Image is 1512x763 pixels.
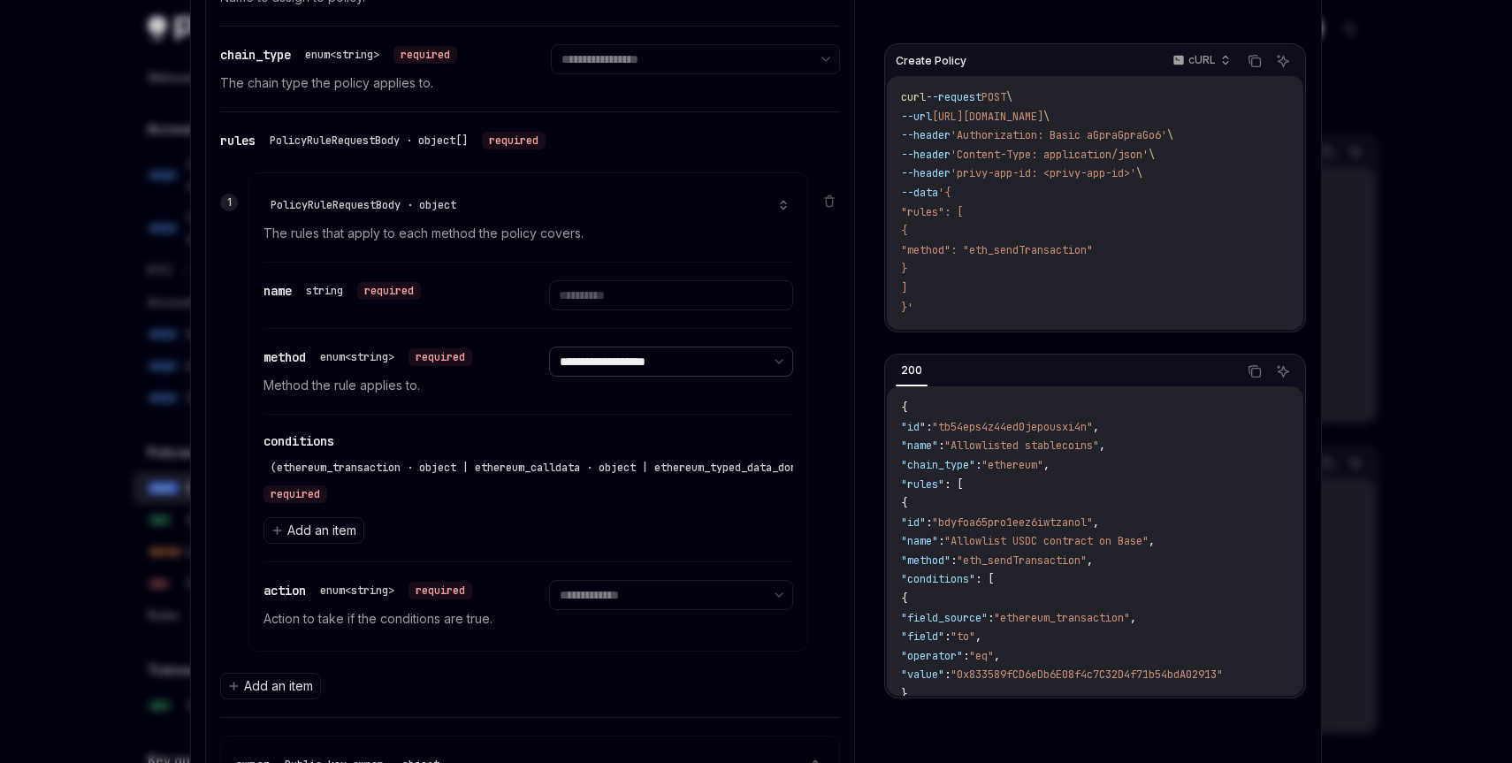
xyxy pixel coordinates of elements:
span: : [938,439,944,453]
span: "eth_sendTransaction" [957,553,1087,568]
span: : [ [975,572,994,586]
span: "method": "eth_sendTransaction" [901,243,1093,257]
p: Method the rule applies to. [263,375,507,396]
span: "rules" [901,477,944,492]
span: : [926,420,932,434]
span: : [944,668,951,682]
span: 'privy-app-id: <privy-app-id>' [951,166,1136,180]
span: --request [926,90,981,104]
button: cURL [1163,46,1238,76]
span: conditions [263,433,334,449]
span: "conditions" [901,572,975,586]
span: "0x833589fCD6eDb6E08f4c7C32D4f71b54bdA02913" [951,668,1223,682]
span: } [901,687,907,701]
span: \ [1006,90,1012,104]
div: rules [220,130,546,151]
div: chain_type [220,44,457,65]
span: { [901,224,907,238]
span: --url [901,110,932,124]
span: , [1130,611,1136,625]
button: Add an item [220,673,321,699]
span: "ethereum_transaction" [994,611,1130,625]
span: POST [981,90,1006,104]
span: "method" [901,553,951,568]
span: { [901,591,907,606]
span: \ [1043,110,1050,124]
div: 1 [220,194,238,211]
span: "tb54eps4z44ed0jepousxi4n" [932,420,1093,434]
span: }' [901,301,913,315]
p: cURL [1188,53,1216,67]
span: "name" [901,534,938,548]
span: "eq" [969,649,994,663]
span: \ [1149,148,1155,162]
span: Add an item [287,522,356,539]
span: \ [1167,128,1173,142]
span: rules [220,133,256,149]
span: : [951,553,957,568]
div: action [263,580,472,601]
span: '{ [938,186,951,200]
span: 'Content-Type: application/json' [951,148,1149,162]
span: , [1149,534,1155,548]
span: "id" [901,420,926,434]
span: name [263,283,292,299]
span: "rules": [ [901,205,963,219]
button: Copy the contents from the code block [1243,50,1266,72]
div: method [263,347,472,368]
p: The rules that apply to each method the policy covers. [263,223,793,244]
span: "field" [901,629,944,644]
span: : [963,649,969,663]
span: "operator" [901,649,963,663]
span: "Allowlisted stablecoins" [944,439,1099,453]
div: required [393,46,457,64]
span: "to" [951,629,975,644]
span: , [1087,553,1093,568]
span: "field_source" [901,611,988,625]
span: : [ [944,477,963,492]
button: Copy the contents from the code block [1243,360,1266,383]
div: required [263,485,327,503]
span: : [926,515,932,530]
span: --header [901,166,951,180]
span: : [938,534,944,548]
span: "ethereum" [981,458,1043,472]
span: , [994,649,1000,663]
span: method [263,349,306,365]
span: , [1093,420,1099,434]
span: "value" [901,668,944,682]
span: , [1093,515,1099,530]
p: Action to take if the conditions are true. [263,608,507,629]
span: curl [901,90,926,104]
span: "bdyfoa65pro1eez6iwtzanol" [932,515,1093,530]
span: action [263,583,306,599]
span: \ [1136,166,1142,180]
div: required [409,582,472,599]
span: , [1043,458,1050,472]
span: : [944,629,951,644]
span: { [901,496,907,510]
div: name [263,280,421,301]
span: Add an item [244,677,313,695]
span: { [901,401,907,415]
span: 'Authorization: Basic aGpraGpraGo6' [951,128,1167,142]
span: "Allowlist USDC contract on Base" [944,534,1149,548]
span: Create Policy [896,54,966,68]
span: } [901,262,907,276]
span: --header [901,128,951,142]
span: : [975,458,981,472]
span: "id" [901,515,926,530]
span: , [1099,439,1105,453]
div: required [482,132,546,149]
span: , [975,629,981,644]
button: Ask AI [1271,360,1294,383]
p: The chain type the policy applies to. [220,72,508,94]
button: Add an item [263,517,364,544]
div: 200 [896,360,928,381]
button: Ask AI [1271,50,1294,72]
span: --header [901,148,951,162]
div: required [409,348,472,366]
div: required [357,282,421,300]
span: [URL][DOMAIN_NAME] [932,110,1043,124]
span: "name" [901,439,938,453]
